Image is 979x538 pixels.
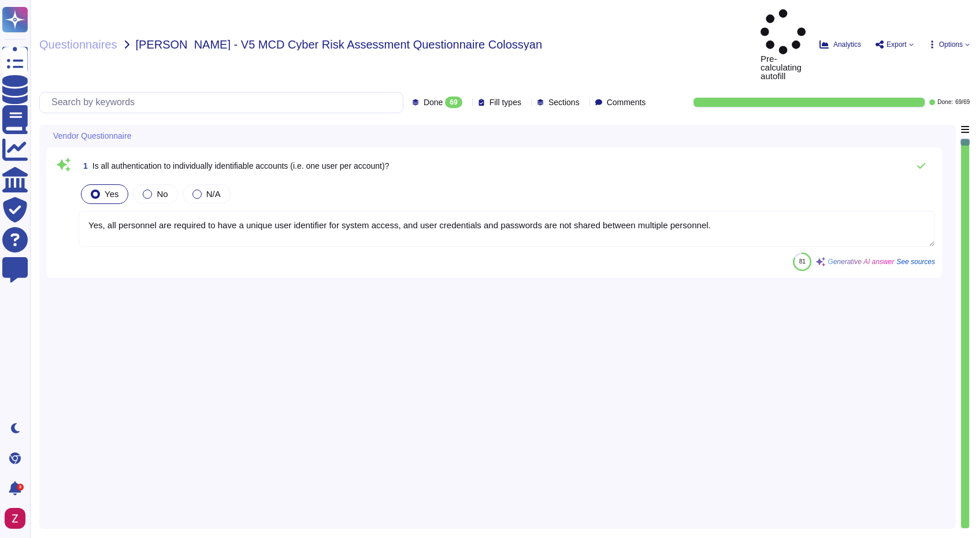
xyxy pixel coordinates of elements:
span: Comments [607,98,646,106]
span: 69 / 69 [955,99,970,105]
span: 1 [79,162,88,170]
button: user [2,506,34,531]
span: Fill types [489,98,521,106]
button: Analytics [819,40,861,49]
span: [PERSON_NAME] - V5 MCD Cyber Risk Assessment Questionnaire Colossyan [136,39,543,50]
span: Yes [105,189,118,199]
input: Search by keywords [46,92,403,113]
span: No [157,189,168,199]
div: 3 [17,484,24,491]
img: user [5,508,25,529]
span: Is all authentication to individually identifiable accounts (i.e. one user per account)? [92,161,390,170]
textarea: Yes, all personnel are required to have a unique user identifier for system access, and user cred... [79,211,935,247]
span: Sections [548,98,580,106]
span: See sources [896,258,935,265]
span: N/A [206,189,221,199]
span: Vendor Questionnaire [53,132,131,140]
span: Pre-calculating autofill [761,9,806,80]
span: Done: [937,99,953,105]
span: 81 [799,258,806,265]
span: Questionnaires [39,39,117,50]
span: Done [424,98,443,106]
span: Options [939,41,963,48]
span: Generative AI answer [828,258,894,265]
span: Export [887,41,907,48]
div: 69 [445,97,462,108]
span: Analytics [833,41,861,48]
